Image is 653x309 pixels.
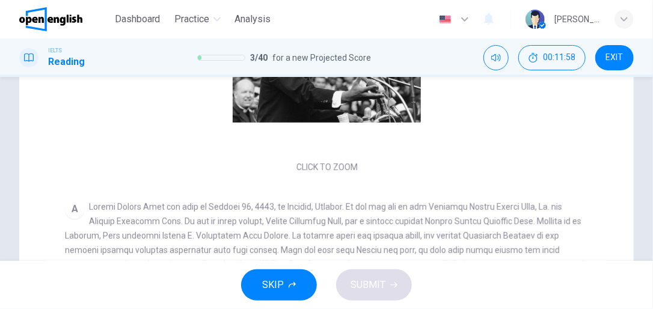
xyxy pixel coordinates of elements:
img: en [438,15,453,24]
button: 00:11:58 [518,45,586,70]
span: 00:11:58 [543,53,575,63]
button: Practice [170,8,225,30]
img: OpenEnglish logo [19,7,82,31]
span: Analysis [235,12,271,26]
span: 3 / 40 [250,50,268,65]
span: IELTS [48,46,62,55]
button: Dashboard [110,8,165,30]
button: Analysis [230,8,276,30]
div: [PERSON_NAME] [554,12,600,26]
h1: Reading [48,55,85,69]
span: Dashboard [115,12,161,26]
a: OpenEnglish logo [19,7,110,31]
div: A [65,200,84,219]
img: Profile picture [526,10,545,29]
div: Mute [483,45,509,70]
button: SKIP [241,269,317,301]
span: for a new Projected Score [272,50,371,65]
span: Practice [175,12,210,26]
button: EXIT [595,45,634,70]
span: EXIT [606,53,624,63]
div: Hide [518,45,586,70]
span: SKIP [262,277,284,293]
